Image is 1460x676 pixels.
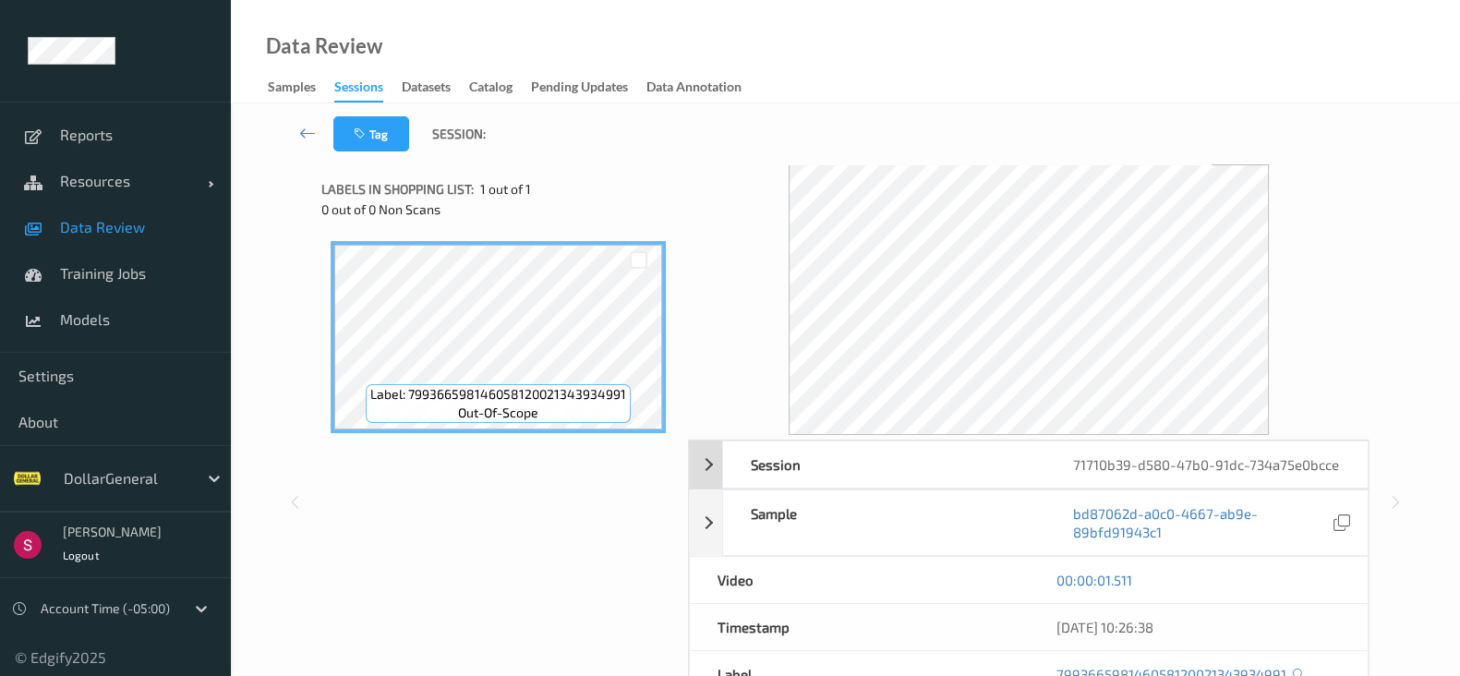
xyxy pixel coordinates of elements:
[333,116,409,151] button: Tag
[268,75,334,101] a: Samples
[268,78,316,101] div: Samples
[689,489,1369,556] div: Samplebd87062d-a0c0-4667-ab9e-89bfd91943c1
[469,78,513,101] div: Catalog
[1056,571,1132,589] a: 00:00:01.511
[1073,504,1329,541] a: bd87062d-a0c0-4667-ab9e-89bfd91943c1
[370,385,626,404] span: Label: 799366598146058120021343934991
[321,180,474,199] span: Labels in shopping list:
[266,37,382,55] div: Data Review
[432,125,486,143] span: Session:
[469,75,531,101] a: Catalog
[334,78,383,103] div: Sessions
[690,557,1029,603] div: Video
[646,78,742,101] div: Data Annotation
[1056,618,1340,636] div: [DATE] 10:26:38
[321,200,675,219] div: 0 out of 0 Non Scans
[402,78,451,101] div: Datasets
[690,604,1029,650] div: Timestamp
[458,404,538,422] span: out-of-scope
[723,441,1045,488] div: Session
[531,75,646,101] a: Pending Updates
[1045,441,1368,488] div: 71710b39-d580-47b0-91dc-734a75e0bcce
[646,75,760,101] a: Data Annotation
[531,78,628,101] div: Pending Updates
[402,75,469,101] a: Datasets
[480,180,531,199] span: 1 out of 1
[723,490,1045,555] div: Sample
[334,75,402,103] a: Sessions
[689,441,1369,489] div: Session71710b39-d580-47b0-91dc-734a75e0bcce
